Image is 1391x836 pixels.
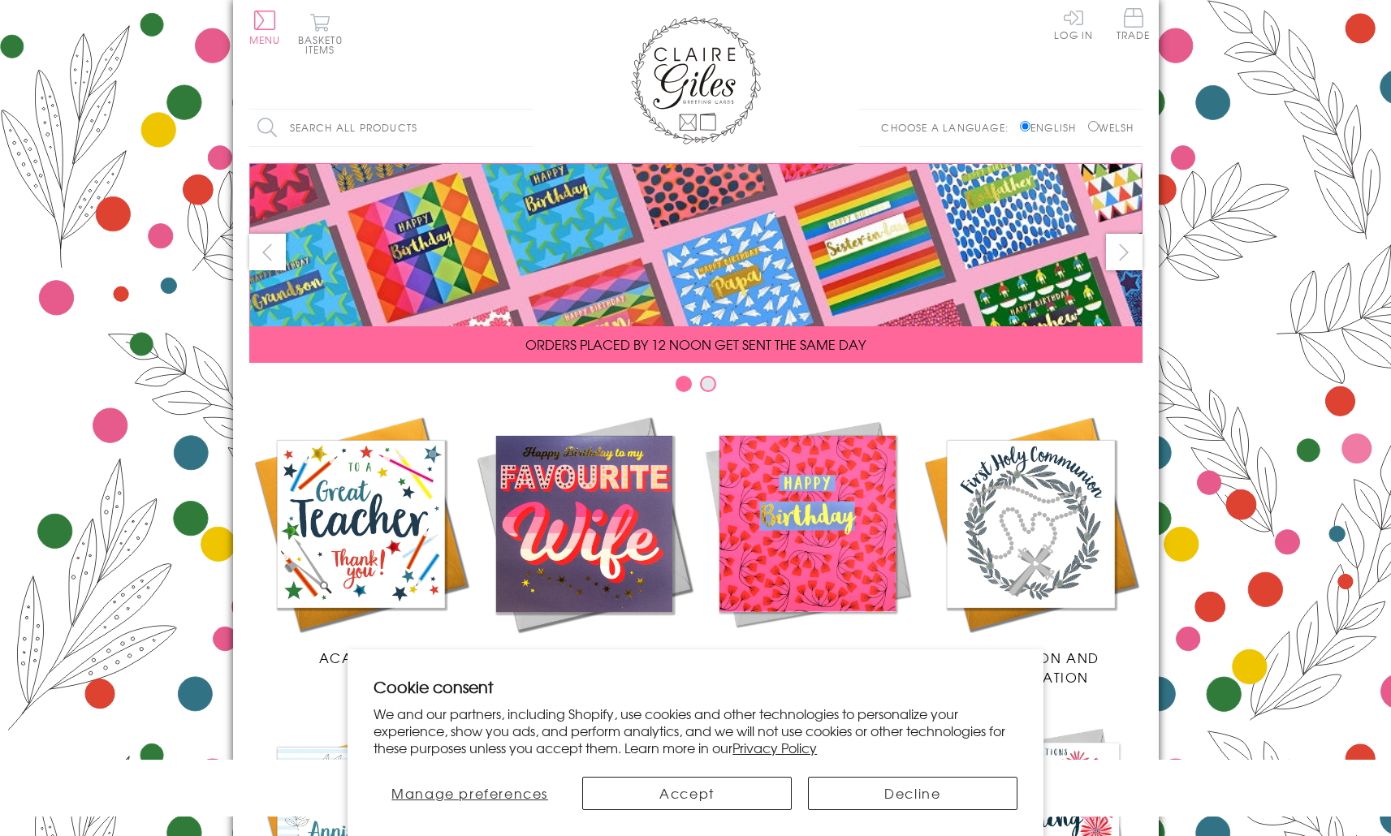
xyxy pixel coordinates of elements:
[319,648,403,667] span: Academic
[249,234,286,270] button: prev
[696,412,919,667] a: Birthdays
[374,777,566,810] button: Manage preferences
[1020,121,1030,131] input: English
[1088,120,1134,135] label: Welsh
[1020,120,1084,135] label: English
[298,13,343,54] button: Basket0 items
[391,783,548,803] span: Manage preferences
[249,110,534,146] input: Search all products
[374,675,1017,698] h2: Cookie consent
[517,110,534,146] input: Search
[768,648,846,667] span: Birthdays
[1088,121,1099,131] input: Welsh
[1054,8,1093,40] a: Log In
[249,412,473,667] a: Academic
[1106,234,1143,270] button: next
[919,412,1143,687] a: Communion and Confirmation
[631,16,761,144] img: Claire Giles Greetings Cards
[249,32,281,47] span: Menu
[808,777,1017,810] button: Decline
[249,11,281,45] button: Menu
[374,705,1017,756] p: We and our partners, including Shopify, use cookies and other technologies to personalize your ex...
[676,376,692,392] button: Carousel Page 1 (Current Slide)
[1117,8,1151,43] a: Trade
[525,334,866,354] span: ORDERS PLACED BY 12 NOON GET SENT THE SAME DAY
[700,376,716,392] button: Carousel Page 2
[1117,8,1151,40] span: Trade
[881,120,1017,135] p: Choose a language:
[530,648,637,667] span: New Releases
[582,777,792,810] button: Accept
[961,648,1099,687] span: Communion and Confirmation
[473,412,696,667] a: New Releases
[249,375,1143,400] div: Carousel Pagination
[732,738,817,757] a: Privacy Policy
[305,32,343,57] span: 0 items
